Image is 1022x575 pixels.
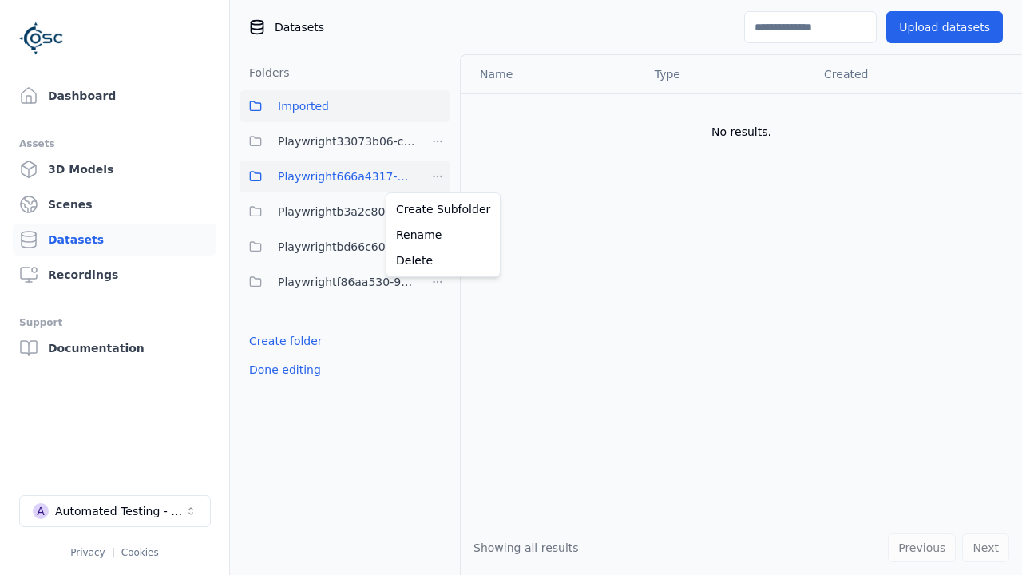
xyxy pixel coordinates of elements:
a: Rename [390,222,497,248]
a: Delete [390,248,497,273]
a: Create Subfolder [390,196,497,222]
